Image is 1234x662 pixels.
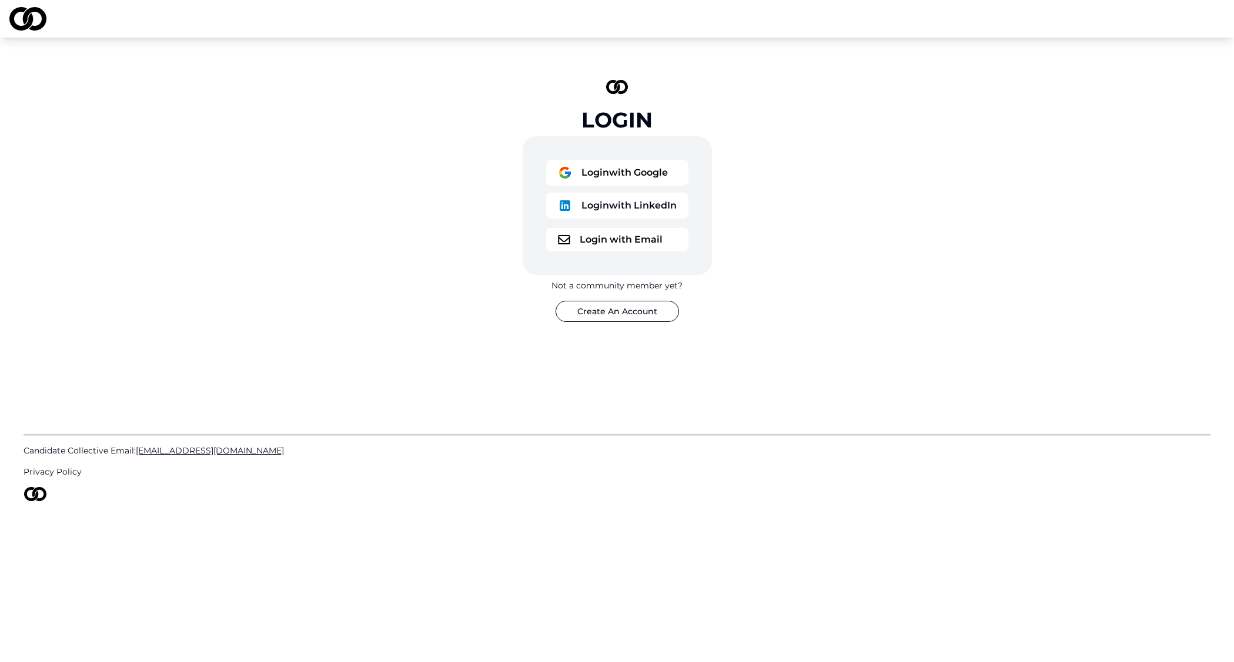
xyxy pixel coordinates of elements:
[556,301,679,322] button: Create An Account
[546,193,688,219] button: logoLoginwith LinkedIn
[551,280,683,291] div: Not a community member yet?
[558,235,570,244] img: logo
[24,445,1210,456] a: Candidate Collective Email:[EMAIL_ADDRESS][DOMAIN_NAME]
[24,487,47,501] img: logo
[24,466,1210,478] a: Privacy Policy
[9,7,46,31] img: logo
[558,166,572,180] img: logo
[606,80,628,94] img: logo
[558,199,572,213] img: logo
[136,445,284,456] span: [EMAIL_ADDRESS][DOMAIN_NAME]
[546,228,688,251] button: logoLogin with Email
[546,160,688,186] button: logoLoginwith Google
[581,108,653,132] div: Login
